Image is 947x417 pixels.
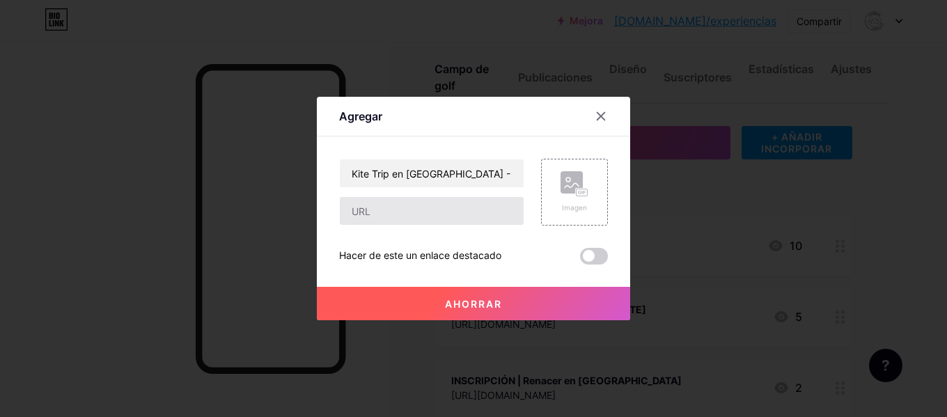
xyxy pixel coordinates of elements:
font: Hacer de este un enlace destacado [339,249,501,261]
font: Imagen [562,203,587,212]
input: URL [340,197,524,225]
input: Título [340,159,524,187]
font: Ahorrar [445,298,502,310]
button: Ahorrar [317,287,630,320]
font: Agregar [339,109,382,123]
